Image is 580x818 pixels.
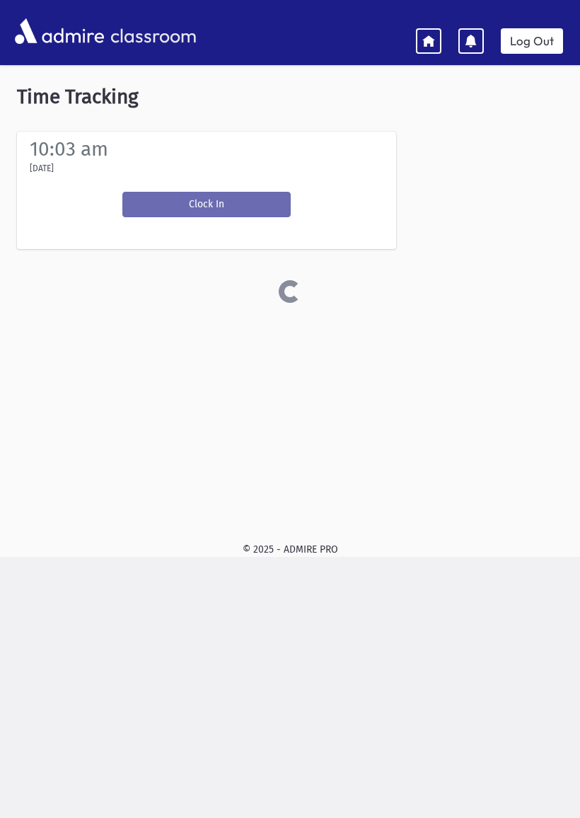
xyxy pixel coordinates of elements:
label: 10:03 am [30,137,108,161]
button: Clock In [122,192,291,217]
div: © 2025 - ADMIRE PRO [11,542,569,557]
label: You're clocked in [122,217,291,232]
span: classroom [108,13,197,50]
img: AdmirePro [11,15,108,47]
label: [DATE] [30,162,54,175]
a: Log Out [501,28,563,54]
